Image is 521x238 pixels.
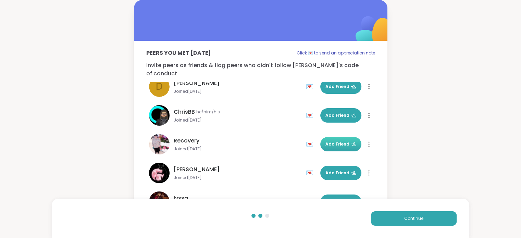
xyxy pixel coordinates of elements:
[297,49,375,57] p: Click 💌 to send an appreciation note
[320,79,361,94] button: Add Friend
[325,84,356,90] span: Add Friend
[174,89,302,94] span: Joined [DATE]
[306,139,316,150] div: 💌
[325,141,356,147] span: Add Friend
[174,117,302,123] span: Joined [DATE]
[320,166,361,180] button: Add Friend
[149,191,170,212] img: lyssa
[371,211,457,226] button: Continue
[325,170,356,176] span: Add Friend
[404,215,423,222] span: Continue
[320,137,361,151] button: Add Friend
[306,196,316,207] div: 💌
[320,195,361,209] button: Add Friend
[149,163,170,183] img: Emma_y
[149,134,170,154] img: Recovery
[196,109,220,115] span: he/him/his
[146,61,375,78] p: Invite peers as friends & flag peers who didn't follow [PERSON_NAME]'s code of conduct
[306,167,316,178] div: 💌
[156,79,163,94] span: D
[174,108,195,116] span: ChrisBB
[325,199,356,205] span: Add Friend
[146,49,211,57] p: Peers you met [DATE]
[174,137,199,145] span: Recovery
[174,79,220,87] span: [PERSON_NAME]
[320,108,361,123] button: Add Friend
[325,112,356,118] span: Add Friend
[306,110,316,121] div: 💌
[174,175,302,180] span: Joined [DATE]
[149,105,170,126] img: ChrisBB
[174,165,220,174] span: [PERSON_NAME]
[174,146,302,152] span: Joined [DATE]
[306,81,316,92] div: 💌
[174,194,188,202] span: lyssa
